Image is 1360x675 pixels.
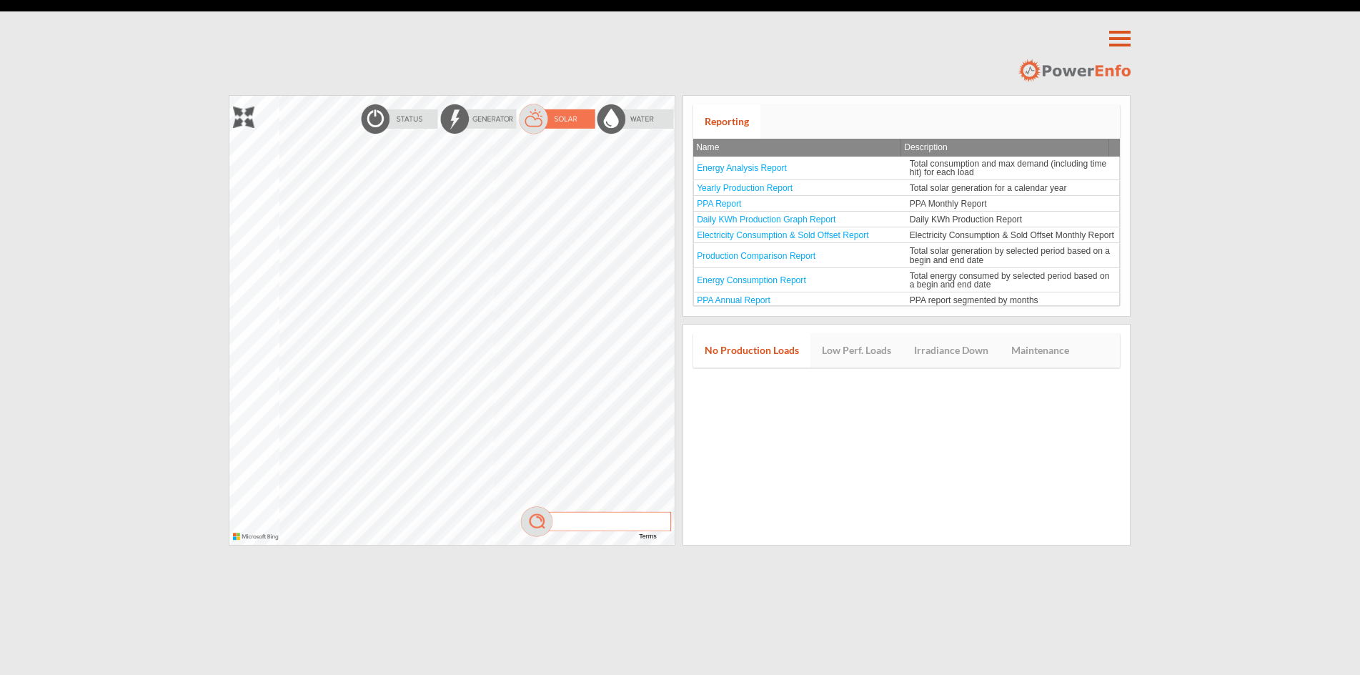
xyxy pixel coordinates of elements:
[693,333,810,368] a: No Production Loads
[904,142,948,152] span: Description
[810,333,903,368] a: Low Perf. Loads
[907,227,1121,243] td: Electricity Consumption & Sold Offset Monthly Report
[901,139,1109,157] th: Description
[907,212,1121,227] td: Daily KWh Production Report
[907,292,1121,308] td: PPA report segmented by months
[233,536,282,541] a: Microsoft Bing
[907,157,1121,180] td: Total consumption and max demand (including time hit) for each load
[360,103,439,135] img: statusOff.png
[903,333,1000,368] a: Irradiance Down
[439,103,517,135] img: energyOff.png
[1018,59,1130,83] img: logo
[233,107,254,128] img: zoom.png
[693,139,901,157] th: Name
[907,196,1121,212] td: PPA Monthly Report
[693,104,760,139] a: Reporting
[1000,333,1081,368] a: Maintenance
[697,251,815,261] a: Production Comparison Report
[519,506,675,538] img: mag.png
[517,103,596,135] img: solarOn.png
[907,268,1121,292] td: Total energy consumed by selected period based on a begin and end date
[697,230,868,240] a: Electricity Consumption & Sold Offset Report
[697,275,806,285] a: Energy Consumption Report
[697,183,793,193] a: Yearly Production Report
[696,142,719,152] span: Name
[596,103,675,135] img: waterOff.png
[697,199,741,209] a: PPA Report
[697,163,787,173] a: Energy Analysis Report
[907,243,1121,267] td: Total solar generation by selected period based on a begin and end date
[907,180,1121,196] td: Total solar generation for a calendar year
[697,295,770,305] a: PPA Annual Report
[697,215,835,225] a: Daily KWh Production Graph Report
